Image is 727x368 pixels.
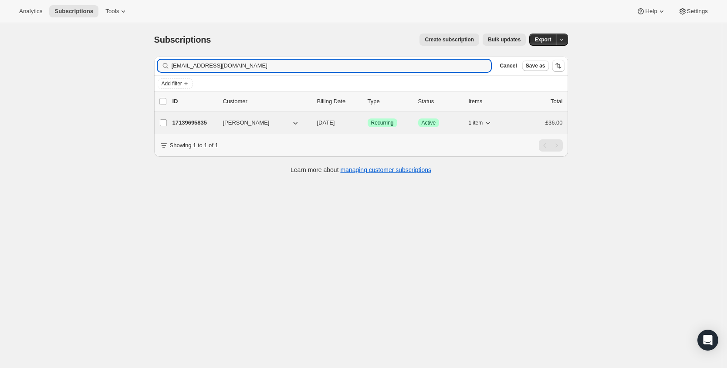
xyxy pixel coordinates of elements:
button: Sort the results [552,60,565,72]
p: Total [551,97,562,106]
span: [PERSON_NAME] [223,118,270,127]
div: Open Intercom Messenger [697,330,718,351]
span: Bulk updates [488,36,521,43]
span: Settings [687,8,708,15]
p: Status [418,97,462,106]
span: Subscriptions [154,35,211,44]
div: 17139695835[PERSON_NAME][DATE]SuccessRecurringSuccessActive1 item£36.00 [172,117,563,129]
div: Items [469,97,512,106]
div: Type [368,97,411,106]
button: 1 item [469,117,493,129]
input: Filter subscribers [172,60,491,72]
button: Add filter [158,78,193,89]
p: Customer [223,97,310,106]
nav: Pagination [539,139,563,152]
div: IDCustomerBilling DateTypeStatusItemsTotal [172,97,563,106]
span: Add filter [162,80,182,87]
button: Analytics [14,5,47,17]
span: Cancel [500,62,517,69]
button: Bulk updates [483,34,526,46]
p: Showing 1 to 1 of 1 [170,141,218,150]
span: [DATE] [317,119,335,126]
span: Create subscription [425,36,474,43]
span: Analytics [19,8,42,15]
button: Export [529,34,556,46]
a: managing customer subscriptions [340,166,431,173]
span: Recurring [371,119,394,126]
p: 17139695835 [172,118,216,127]
button: Subscriptions [49,5,98,17]
button: Save as [522,61,549,71]
span: Help [645,8,657,15]
button: Help [631,5,671,17]
button: [PERSON_NAME] [218,116,305,130]
button: Settings [673,5,713,17]
span: £36.00 [545,119,563,126]
p: ID [172,97,216,106]
button: Create subscription [419,34,479,46]
span: Tools [105,8,119,15]
span: Subscriptions [54,8,93,15]
span: Export [534,36,551,43]
span: 1 item [469,119,483,126]
span: Save as [526,62,545,69]
p: Learn more about [291,165,431,174]
button: Tools [100,5,133,17]
span: Active [422,119,436,126]
button: Cancel [496,61,520,71]
p: Billing Date [317,97,361,106]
